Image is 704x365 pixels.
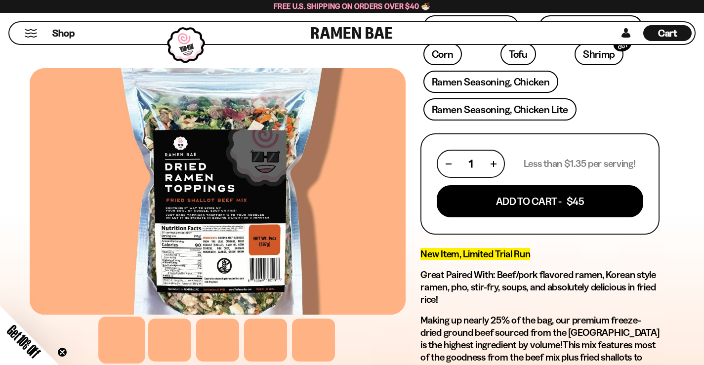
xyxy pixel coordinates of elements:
a: ShrimpSOLD OUT [575,43,623,65]
span: Get 10% Off [4,322,43,361]
a: Tofu [500,43,536,65]
span: Free U.S. Shipping on Orders over $40 🍜 [274,1,430,11]
span: Shop [52,27,75,40]
h2: Great Paired With: Beef/pork flavored ramen, Korean style ramen, pho, stir-fry, soups, and absolu... [420,269,660,306]
span: 1 [469,158,473,170]
a: Shop [52,25,75,41]
a: Corn [423,43,462,65]
a: Ramen Seasoning, Chicken [423,71,558,93]
button: Add To Cart - $45 [437,185,643,217]
span: New Item, Limited Trial Run [420,248,530,260]
button: Close teaser [57,347,67,357]
a: Ramen Seasoning, Chicken Lite [423,98,577,121]
p: Less than $1.35 per serving! [524,158,636,170]
a: Cart [643,22,692,44]
span: Cart [658,27,677,39]
button: Mobile Menu Trigger [24,29,38,38]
